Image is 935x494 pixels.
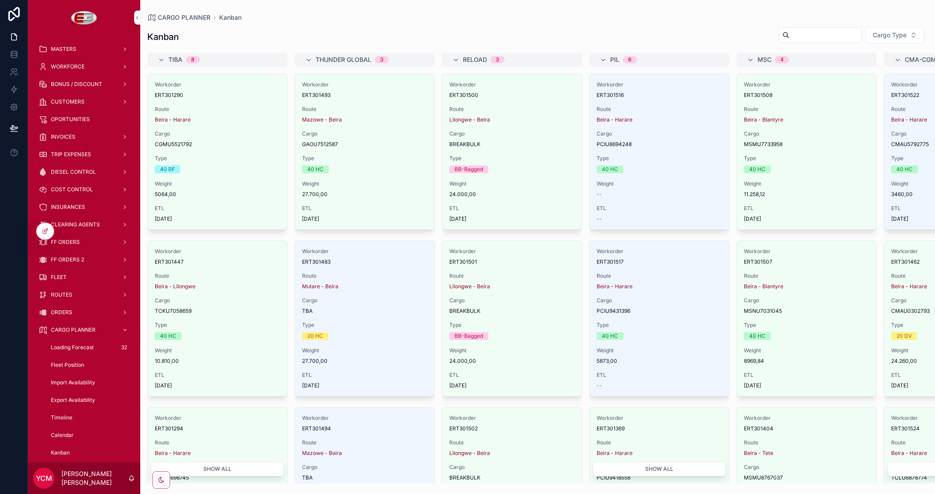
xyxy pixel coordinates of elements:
[219,13,242,22] span: Kanban
[302,81,427,88] span: Workorder
[155,215,280,222] span: [DATE]
[744,215,869,222] span: [DATE]
[302,439,427,446] span: Route
[160,165,175,173] div: 40 RF
[449,116,490,123] a: Lilongwe - Beira
[51,362,84,369] span: Fleet Position
[51,274,67,281] span: FLEET
[51,291,72,298] span: ROUTES
[36,473,52,483] span: YCM
[302,180,427,187] span: Weight
[597,92,722,99] span: ERT301516
[597,322,722,329] span: Type
[155,106,280,113] span: Route
[449,141,575,148] span: BREAKBULK
[442,240,582,397] a: WorkorderERT301501RouteLilongwe - BeiraCargoBREAKBULKTypeBB-BaggedWeight24.000,00ETL[DATE]
[155,372,280,379] span: ETL
[51,221,100,228] span: CLEARING AGENTS
[147,240,288,397] a: WorkorderERT301447RouteBeira - LilongweCargoTCKU7058659Type40 HCWeight10.810,00ETL[DATE]
[160,332,176,340] div: 40 HC
[744,347,869,354] span: Weight
[449,347,575,354] span: Weight
[463,55,487,64] span: RELOAD
[316,55,371,64] span: THUNDER GLOBAL
[51,239,80,246] span: FF ORDERS
[33,182,135,197] a: COST CONTROL
[44,445,135,461] a: Kanban
[744,106,869,113] span: Route
[449,425,575,432] span: ERT301502
[744,450,773,457] a: Beira - Tete
[302,248,427,255] span: Workorder
[597,439,722,446] span: Route
[158,13,210,22] span: CARGO PLANNER
[744,191,869,198] span: 11.258,12
[628,56,632,63] div: 6
[302,283,338,290] span: Mutare - Beira
[44,392,135,408] a: Export Availability
[597,450,633,457] a: Beira - Harare
[155,358,280,365] span: 10.810,00
[51,204,85,211] span: INSURANCES
[597,382,602,389] span: --
[744,180,869,187] span: Weight
[449,215,575,222] span: [DATE]
[449,155,575,162] span: Type
[191,56,195,63] div: 8
[51,397,95,404] span: Export Availability
[155,191,280,198] span: 5064,00
[449,191,575,198] span: 24.000,00
[602,332,618,340] div: 40 HC
[865,27,924,43] button: Select Button
[449,205,575,212] span: ETL
[449,415,575,422] span: Workorder
[302,322,427,329] span: Type
[168,55,182,64] span: TIBA
[744,464,869,471] span: Cargo
[597,358,722,365] span: 5873,00
[302,258,427,265] span: ERT301483
[61,469,128,487] p: [PERSON_NAME] [PERSON_NAME]
[873,31,907,39] span: Cargo Type
[51,186,93,193] span: COST CONTROL
[155,450,191,457] span: Beira - Harare
[589,74,729,230] a: WorkorderERT301516RouteBeira - HarareCargoPCIU8694248Type40 HCWeight--ETL--
[896,332,912,340] div: 20 DV
[744,130,869,137] span: Cargo
[744,322,869,329] span: Type
[295,240,435,397] a: WorkorderERT301483RouteMutare - BeiraCargoTBAType20 HCWeight27.700,00ETL[DATE]
[51,98,85,105] span: CUSTOMERS
[891,283,927,290] span: Beira - Harare
[744,358,869,365] span: 8969,84
[33,111,135,127] a: OPORTUNITIES
[33,287,135,303] a: ROUTES
[33,199,135,215] a: INSURANCES
[891,116,927,123] a: Beira - Harare
[449,283,490,290] span: Lilongwe - Beira
[744,425,869,432] span: ERT301404
[449,322,575,329] span: Type
[449,130,575,137] span: Cargo
[597,372,722,379] span: ETL
[302,415,427,422] span: Workorder
[51,133,75,140] span: INVOICES
[891,450,927,457] span: Beira - Harare
[449,258,575,265] span: ERT301501
[449,180,575,187] span: Weight
[155,116,191,123] span: Beira - Harare
[33,94,135,110] a: CUSTOMERS
[744,258,869,265] span: ERT301507
[51,256,84,263] span: FF ORDERS 2
[33,252,135,268] a: FF ORDERS 2
[71,11,98,25] img: App logo
[593,462,726,476] button: Show all
[602,165,618,173] div: 40 HC
[147,74,288,230] a: WorkorderERT301290RouteBeira - HarareCargoCGMU5521792Type40 RFWeight5064,00ETL[DATE]
[44,427,135,443] a: Calendar
[155,415,280,422] span: Workorder
[151,462,284,476] button: Show all
[155,308,280,315] span: TCKU7058659
[155,439,280,446] span: Route
[449,372,575,379] span: ETL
